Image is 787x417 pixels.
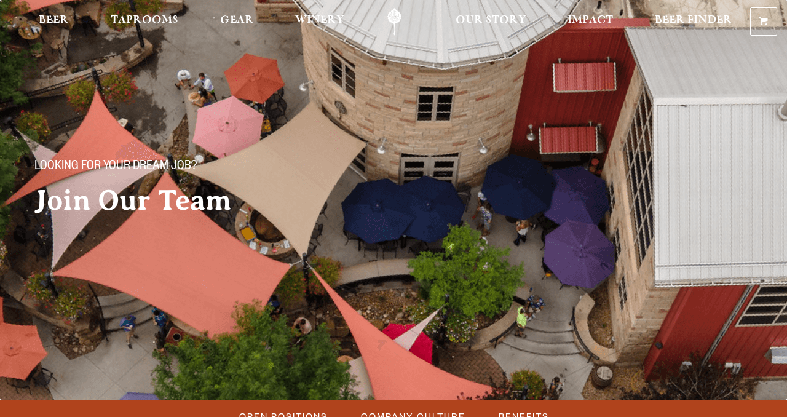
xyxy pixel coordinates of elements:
a: Odell Home [371,8,417,36]
span: Gear [220,15,254,25]
a: Impact [560,8,621,36]
a: Taprooms [103,8,186,36]
span: Impact [568,15,613,25]
span: Beer Finder [655,15,732,25]
span: Taprooms [111,15,178,25]
a: Our Story [448,8,534,36]
a: Gear [212,8,262,36]
a: Winery [287,8,352,36]
span: Beer [39,15,69,25]
h2: Join Our Team [34,185,418,216]
span: Winery [295,15,344,25]
span: Looking for your dream job? [34,159,197,175]
span: Our Story [456,15,526,25]
a: Beer [31,8,77,36]
a: Beer Finder [647,8,740,36]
